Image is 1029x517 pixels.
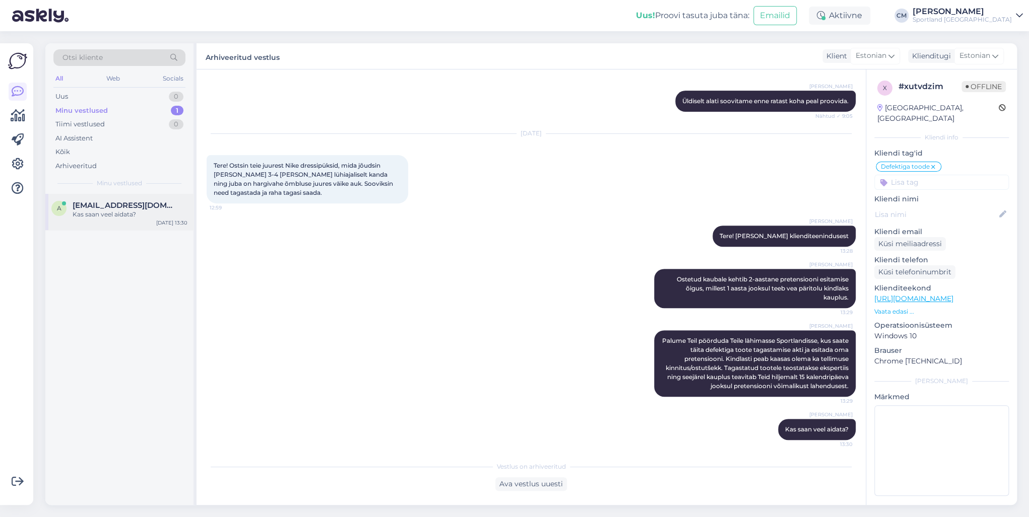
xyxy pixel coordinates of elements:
[682,97,849,105] span: Üldiselt alati soovitame enne ratast koha peal proovida.
[207,129,856,138] div: [DATE]
[874,227,1009,237] p: Kliendi email
[206,49,280,63] label: Arhiveeritud vestlus
[874,294,953,303] a: [URL][DOMAIN_NAME]
[815,247,853,255] span: 13:28
[214,162,395,196] span: Tere! Ostsin teie juurest Nike dressipüksid, mida jõudsin [PERSON_NAME] 3-4 [PERSON_NAME] lühiaja...
[62,52,103,63] span: Otsi kliente
[97,179,142,188] span: Minu vestlused
[161,72,185,85] div: Socials
[815,440,853,448] span: 13:30
[55,92,68,102] div: Uus
[874,237,946,251] div: Küsi meiliaadressi
[171,106,183,116] div: 1
[55,106,108,116] div: Minu vestlused
[169,119,183,129] div: 0
[874,148,1009,159] p: Kliendi tag'id
[822,51,847,61] div: Klient
[874,377,1009,386] div: [PERSON_NAME]
[913,16,1012,24] div: Sportland [GEOGRAPHIC_DATA]
[815,309,853,316] span: 13:29
[662,337,850,390] span: Palume Teil pöörduda Teile lähimasse Sportlandisse, kus saate täita defektiga toote tagastamise a...
[874,194,1009,204] p: Kliendi nimi
[55,133,93,143] div: AI Assistent
[815,112,853,120] span: Nähtud ✓ 9:05
[874,255,1009,265] p: Kliendi telefon
[908,51,951,61] div: Klienditugi
[73,210,187,219] div: Kas saan veel aidata?
[809,217,853,225] span: [PERSON_NAME]
[874,265,955,279] div: Küsi telefoninumbrit
[785,425,849,433] span: Kas saan veel aidata?
[636,11,655,20] b: Uus!
[894,9,909,23] div: CM
[874,331,1009,341] p: Windows 10
[874,392,1009,402] p: Märkmed
[874,345,1009,356] p: Brauser
[883,84,887,92] span: x
[874,175,1009,190] input: Lisa tag
[55,147,70,157] div: Kõik
[898,81,961,93] div: # xutvdzim
[874,133,1009,142] div: Kliendi info
[961,81,1006,92] span: Offline
[874,283,1009,293] p: Klienditeekond
[677,275,850,301] span: Ostetud kaubale kehtib 2-aastane pretensiooni esitamise õigus, millest 1 aasta jooksul teeb vea p...
[913,8,1023,24] a: [PERSON_NAME]Sportland [GEOGRAPHIC_DATA]
[959,50,990,61] span: Estonian
[104,72,122,85] div: Web
[815,397,853,405] span: 13:29
[753,6,797,25] button: Emailid
[874,356,1009,366] p: Chrome [TECHNICAL_ID]
[210,204,247,211] span: 12:59
[156,219,187,227] div: [DATE] 13:30
[856,50,886,61] span: Estonian
[881,164,930,170] span: Defektiga toode
[913,8,1012,16] div: [PERSON_NAME]
[53,72,65,85] div: All
[73,201,177,210] span: antonovdmitri21@gmail.com
[57,204,61,212] span: a
[809,7,870,25] div: Aktiivne
[809,322,853,330] span: [PERSON_NAME]
[875,209,997,220] input: Lisa nimi
[55,119,105,129] div: Tiimi vestlused
[8,51,27,70] img: Askly Logo
[809,411,853,418] span: [PERSON_NAME]
[636,10,749,22] div: Proovi tasuta juba täna:
[495,477,567,491] div: Ava vestlus uuesti
[169,92,183,102] div: 0
[720,232,849,240] span: Tere! [PERSON_NAME] klienditeenindusest
[809,261,853,268] span: [PERSON_NAME]
[497,462,566,471] span: Vestlus on arhiveeritud
[877,103,999,124] div: [GEOGRAPHIC_DATA], [GEOGRAPHIC_DATA]
[55,161,97,171] div: Arhiveeritud
[874,307,1009,316] p: Vaata edasi ...
[874,320,1009,331] p: Operatsioonisüsteem
[809,83,853,90] span: [PERSON_NAME]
